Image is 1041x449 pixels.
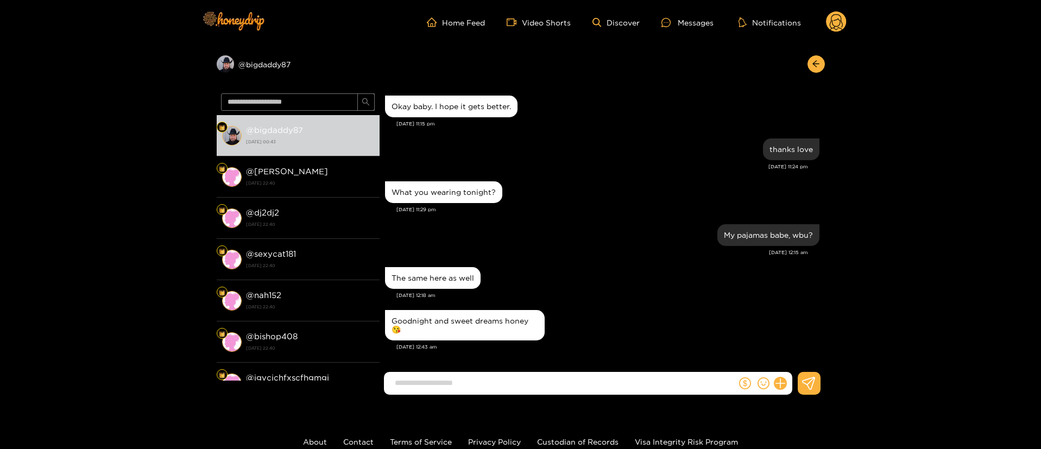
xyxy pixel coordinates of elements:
[739,377,751,389] span: dollar
[217,55,380,73] div: @bigdaddy87
[385,249,808,256] div: [DATE] 12:15 am
[763,138,819,160] div: Aug. 27, 11:24 pm
[246,302,374,312] strong: [DATE] 22:40
[661,16,714,29] div: Messages
[222,250,242,269] img: conversation
[385,310,545,340] div: Aug. 28, 12:43 am
[343,438,374,446] a: Contact
[385,267,481,289] div: Aug. 28, 12:18 am
[385,96,518,117] div: Aug. 27, 11:15 pm
[635,438,738,446] a: Visa Integrity Risk Program
[246,249,296,258] strong: @ sexycat181
[246,167,328,176] strong: @ [PERSON_NAME]
[222,374,242,393] img: conversation
[219,331,225,337] img: Fan Level
[219,124,225,131] img: Fan Level
[427,17,485,27] a: Home Feed
[246,261,374,270] strong: [DATE] 22:40
[219,207,225,213] img: Fan Level
[222,167,242,187] img: conversation
[246,290,281,300] strong: @ nah152
[246,373,329,382] strong: @ jgvcjchfxscfhgmgj
[396,343,819,351] div: [DATE] 12:43 am
[807,55,825,73] button: arrow-left
[392,188,496,197] div: What you wearing tonight?
[303,438,327,446] a: About
[362,98,370,107] span: search
[392,102,511,111] div: Okay baby. I hope it gets better.
[219,372,225,378] img: Fan Level
[392,317,538,334] div: Goodnight and sweet dreams honey 😘
[222,126,242,146] img: conversation
[769,145,813,154] div: thanks love
[724,231,813,239] div: My pajamas babe, wbu?
[246,343,374,353] strong: [DATE] 22:40
[390,438,452,446] a: Terms of Service
[246,208,279,217] strong: @ dj2dj2
[357,93,375,111] button: search
[468,438,521,446] a: Privacy Policy
[717,224,819,246] div: Aug. 28, 12:15 am
[385,163,808,170] div: [DATE] 11:24 pm
[246,137,374,147] strong: [DATE] 00:43
[219,248,225,255] img: Fan Level
[246,125,303,135] strong: @ bigdaddy87
[396,206,819,213] div: [DATE] 11:29 pm
[392,274,474,282] div: The same here as well
[507,17,522,27] span: video-camera
[222,332,242,352] img: conversation
[427,17,442,27] span: home
[246,332,298,341] strong: @ bishop408
[219,289,225,296] img: Fan Level
[246,219,374,229] strong: [DATE] 22:40
[396,292,819,299] div: [DATE] 12:18 am
[385,181,502,203] div: Aug. 27, 11:29 pm
[396,120,819,128] div: [DATE] 11:15 pm
[758,377,769,389] span: smile
[507,17,571,27] a: Video Shorts
[735,17,804,28] button: Notifications
[219,166,225,172] img: Fan Level
[737,375,753,391] button: dollar
[222,208,242,228] img: conversation
[592,18,640,27] a: Discover
[537,438,619,446] a: Custodian of Records
[246,178,374,188] strong: [DATE] 22:40
[812,60,820,69] span: arrow-left
[222,291,242,311] img: conversation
